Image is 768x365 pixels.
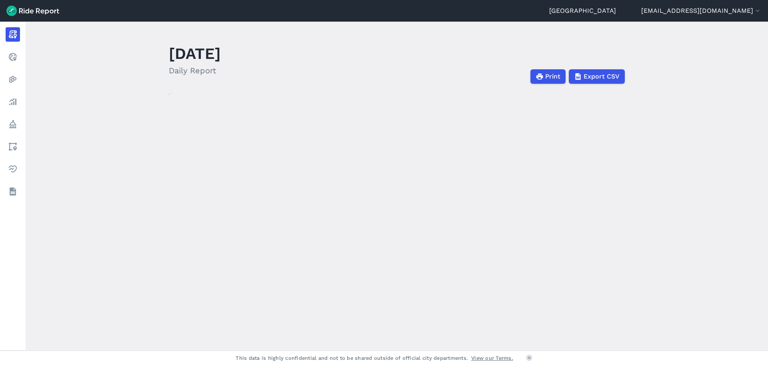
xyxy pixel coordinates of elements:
button: Print [530,69,566,84]
button: [EMAIL_ADDRESS][DOMAIN_NAME] [641,6,762,16]
a: Heatmaps [6,72,20,87]
span: Export CSV [584,72,620,81]
img: Ride Report [6,6,59,16]
a: Datasets [6,184,20,199]
a: View our Terms. [471,354,513,362]
a: Policy [6,117,20,131]
button: Export CSV [569,69,625,84]
a: Analyze [6,95,20,109]
a: Health [6,162,20,176]
span: Print [545,72,560,81]
a: Areas [6,139,20,154]
h1: [DATE] [169,42,221,65]
a: [GEOGRAPHIC_DATA] [549,6,616,16]
a: Realtime [6,50,20,64]
h2: Daily Report [169,65,221,77]
a: Report [6,27,20,42]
